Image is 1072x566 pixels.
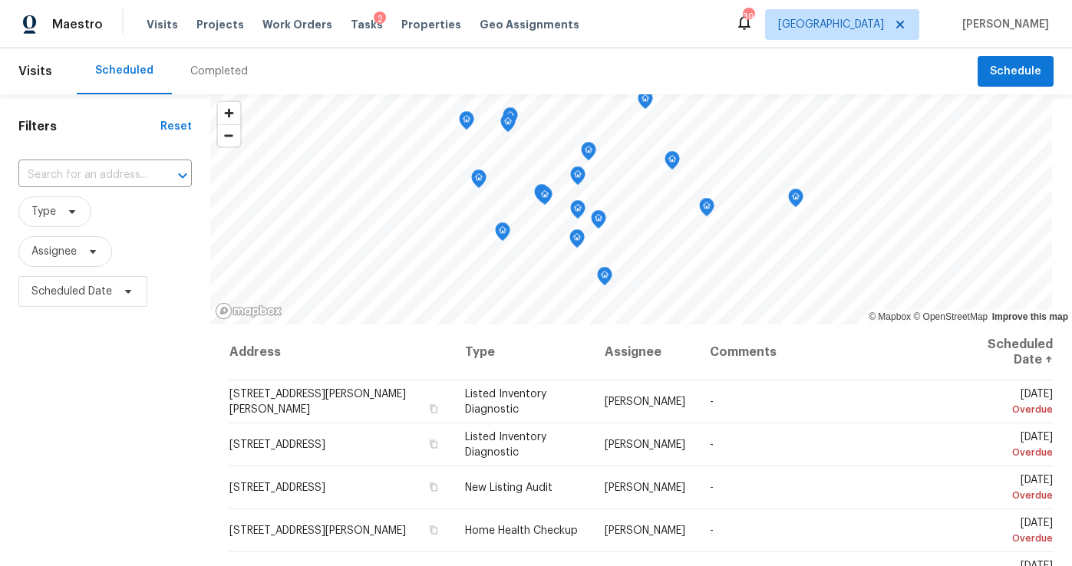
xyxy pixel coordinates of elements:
[147,17,178,32] span: Visits
[453,324,592,380] th: Type
[605,482,685,493] span: [PERSON_NAME]
[597,267,612,291] div: Map marker
[229,389,406,415] span: [STREET_ADDRESS][PERSON_NAME][PERSON_NAME]
[465,482,552,493] span: New Listing Audit
[471,169,487,193] div: Map marker
[990,62,1041,81] span: Schedule
[605,439,685,450] span: [PERSON_NAME]
[229,482,325,493] span: [STREET_ADDRESS]
[913,311,988,322] a: OpenStreetMap
[500,114,516,137] div: Map marker
[570,166,585,190] div: Map marker
[262,17,332,32] span: Work Orders
[534,184,549,208] div: Map marker
[710,525,714,536] span: -
[160,119,192,134] div: Reset
[196,17,244,32] span: Projects
[605,397,685,407] span: [PERSON_NAME]
[569,229,585,253] div: Map marker
[229,439,325,450] span: [STREET_ADDRESS]
[743,9,754,25] div: 39
[957,488,1053,503] div: Overdue
[638,90,653,114] div: Map marker
[229,324,453,380] th: Address
[229,525,406,536] span: [STREET_ADDRESS][PERSON_NAME]
[31,284,112,299] span: Scheduled Date
[710,397,714,407] span: -
[957,475,1053,503] span: [DATE]
[957,518,1053,546] span: [DATE]
[699,198,714,222] div: Map marker
[427,402,440,416] button: Copy Address
[592,324,698,380] th: Assignee
[31,244,77,259] span: Assignee
[710,439,714,450] span: -
[465,525,578,536] span: Home Health Checkup
[465,432,546,458] span: Listed Inventory Diagnostic
[18,163,149,187] input: Search for an address...
[218,124,240,146] button: Zoom out
[172,165,193,186] button: Open
[957,445,1053,460] div: Overdue
[495,222,510,246] div: Map marker
[605,525,685,536] span: [PERSON_NAME]
[427,523,440,537] button: Copy Address
[351,19,383,30] span: Tasks
[427,437,440,451] button: Copy Address
[459,111,474,135] div: Map marker
[978,56,1054,87] button: Schedule
[957,531,1053,546] div: Overdue
[591,210,606,234] div: Map marker
[95,63,153,78] div: Scheduled
[31,204,56,219] span: Type
[570,200,585,224] div: Map marker
[537,186,552,210] div: Map marker
[957,389,1053,417] span: [DATE]
[992,311,1068,322] a: Improve this map
[374,12,386,27] div: 2
[698,324,945,380] th: Comments
[957,402,1053,417] div: Overdue
[945,324,1054,380] th: Scheduled Date ↑
[18,54,52,88] span: Visits
[190,64,248,79] div: Completed
[52,17,103,32] span: Maestro
[710,482,714,493] span: -
[480,17,579,32] span: Geo Assignments
[665,151,680,175] div: Map marker
[956,17,1049,32] span: [PERSON_NAME]
[957,432,1053,460] span: [DATE]
[503,107,518,131] div: Map marker
[18,119,160,134] h1: Filters
[869,311,911,322] a: Mapbox
[778,17,884,32] span: [GEOGRAPHIC_DATA]
[218,102,240,124] button: Zoom in
[427,480,440,494] button: Copy Address
[401,17,461,32] span: Properties
[210,94,1052,324] canvas: Map
[215,302,282,320] a: Mapbox homepage
[218,125,240,146] span: Zoom out
[788,189,803,212] div: Map marker
[465,389,546,415] span: Listed Inventory Diagnostic
[581,142,596,166] div: Map marker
